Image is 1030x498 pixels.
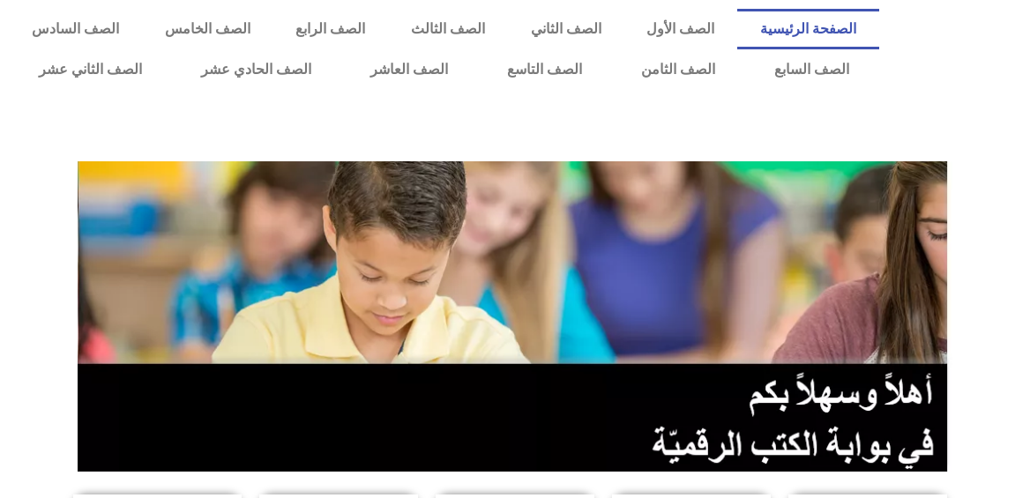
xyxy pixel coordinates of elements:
[9,49,171,90] a: الصف الثاني عشر
[612,49,745,90] a: الصف الثامن
[477,49,611,90] a: الصف التاسع
[508,9,624,49] a: الصف الثاني
[388,9,508,49] a: الصف الثالث
[623,9,737,49] a: الصف الأول
[272,9,388,49] a: الصف الرابع
[142,9,273,49] a: الصف الخامس
[737,9,879,49] a: الصفحة الرئيسية
[745,49,879,90] a: الصف السابع
[171,49,340,90] a: الصف الحادي عشر
[9,9,142,49] a: الصف السادس
[340,49,477,90] a: الصف العاشر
